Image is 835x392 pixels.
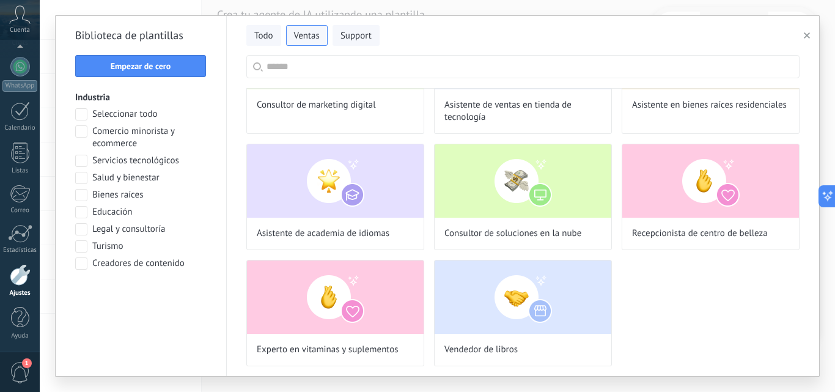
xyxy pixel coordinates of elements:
img: Consultor de soluciones en la nube [435,144,611,218]
span: Consultor de marketing digital [257,99,376,111]
div: Calendario [2,124,38,132]
img: Vendedor de libros [435,261,611,334]
h2: Biblioteca de plantillas [75,26,207,45]
span: Empezar de cero [111,62,171,70]
span: Vendedor de libros [444,344,518,356]
span: Turismo [92,240,123,253]
div: WhatsApp [2,80,37,92]
span: Servicios tecnológicos [92,155,179,167]
span: Bienes raíces [92,189,143,201]
img: Experto en vitaminas y suplementos [247,261,424,334]
span: Support [340,30,372,42]
div: Ajustes [2,289,38,297]
div: Listas [2,167,38,175]
span: Creadores de contenido [92,257,185,270]
div: Correo [2,207,38,215]
span: Seleccionar todo [92,108,158,120]
span: Legal y consultoría [92,223,165,235]
span: Cuenta [10,26,30,34]
button: Support [333,25,380,46]
div: Ayuda [2,332,38,340]
span: Asistente de ventas en tienda de tecnología [444,99,601,124]
span: Asistente en bienes raíces residenciales [632,99,787,111]
button: Empezar de cero [75,55,206,77]
span: Experto en vitaminas y suplementos [257,344,399,356]
span: Salud y bienestar [92,172,160,184]
span: Comercio minorista y ecommerce [92,125,207,150]
span: Todo [254,30,273,42]
button: Ventas [286,25,328,46]
img: Recepcionista de centro de belleza [622,144,799,218]
h3: Industria [75,92,207,103]
div: Estadísticas [2,246,38,254]
button: Todo [246,25,281,46]
span: Asistente de academia de idiomas [257,227,389,240]
span: Recepcionista de centro de belleza [632,227,768,240]
img: Asistente de academia de idiomas [247,144,424,218]
span: Educación [92,206,132,218]
span: Ventas [294,30,320,42]
span: 1 [22,358,32,368]
span: Consultor de soluciones en la nube [444,227,581,240]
